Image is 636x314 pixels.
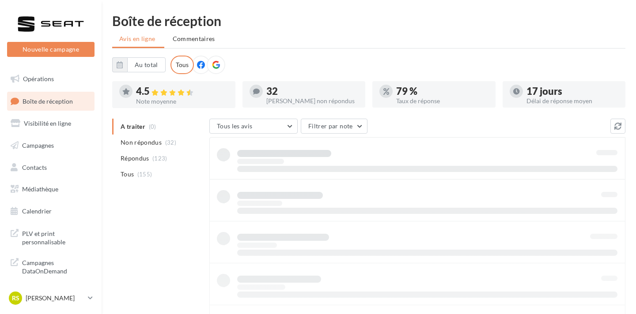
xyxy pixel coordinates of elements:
div: 17 jours [526,86,619,96]
a: Médiathèque [5,180,96,198]
span: Tous [121,170,134,179]
a: Campagnes [5,136,96,155]
span: Boîte de réception [23,97,73,105]
a: RS [PERSON_NAME] [7,290,95,307]
span: PLV et print personnalisable [22,228,91,247]
div: 32 [266,86,359,96]
a: Calendrier [5,202,96,221]
a: Visibilité en ligne [5,114,96,133]
span: Campagnes [22,142,54,149]
a: Boîte de réception [5,92,96,111]
button: Nouvelle campagne [7,42,95,57]
span: (32) [165,139,176,146]
div: Note moyenne [136,98,228,105]
span: Non répondus [121,138,162,147]
span: Campagnes DataOnDemand [22,257,91,276]
div: 79 % [396,86,488,96]
span: Opérations [23,75,54,82]
div: [PERSON_NAME] non répondus [266,98,359,104]
div: Délai de réponse moyen [526,98,619,104]
span: Médiathèque [22,185,58,193]
a: Campagnes DataOnDemand [5,253,96,279]
span: (123) [152,155,167,162]
button: Au total [127,57,166,72]
div: Boîte de réception [112,14,625,27]
button: Au total [112,57,166,72]
span: Répondus [121,154,149,163]
p: [PERSON_NAME] [26,294,84,303]
div: Taux de réponse [396,98,488,104]
span: Commentaires [173,35,215,42]
span: Visibilité en ligne [24,120,71,127]
span: (155) [137,171,152,178]
a: Contacts [5,158,96,177]
a: PLV et print personnalisable [5,224,96,250]
div: Tous [170,56,194,74]
div: 4.5 [136,86,228,97]
span: Contacts [22,163,47,171]
a: Opérations [5,70,96,88]
span: Calendrier [22,207,52,215]
span: RS [12,294,19,303]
